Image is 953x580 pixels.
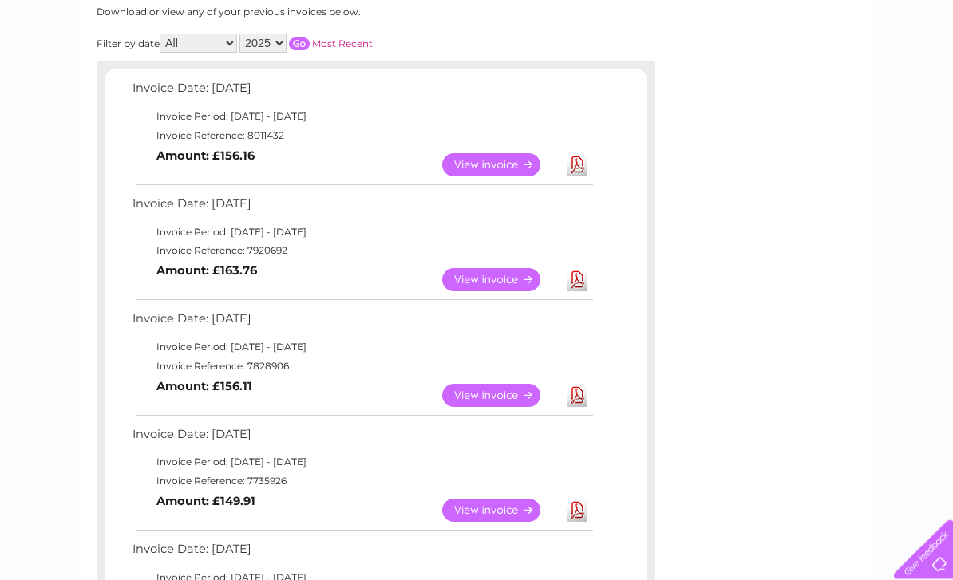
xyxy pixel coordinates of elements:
[129,78,595,108] td: Invoice Date: [DATE]
[156,380,252,394] b: Amount: £156.11
[814,68,837,80] a: Blog
[712,68,747,80] a: Energy
[129,108,595,127] td: Invoice Period: [DATE] - [DATE]
[567,499,587,523] a: Download
[900,68,938,80] a: Log out
[442,385,560,408] a: View
[129,357,595,377] td: Invoice Reference: 7828906
[442,499,560,523] a: View
[567,154,587,177] a: Download
[156,149,255,164] b: Amount: £156.16
[567,385,587,408] a: Download
[129,242,595,261] td: Invoice Reference: 7920692
[97,34,516,53] div: Filter by date
[34,41,115,90] img: logo.png
[129,453,595,472] td: Invoice Period: [DATE] - [DATE]
[129,338,595,357] td: Invoice Period: [DATE] - [DATE]
[129,424,595,454] td: Invoice Date: [DATE]
[156,264,257,278] b: Amount: £163.76
[129,127,595,146] td: Invoice Reference: 8011432
[442,154,560,177] a: View
[847,68,886,80] a: Contact
[567,269,587,292] a: Download
[129,472,595,491] td: Invoice Reference: 7735926
[129,194,595,223] td: Invoice Date: [DATE]
[312,38,373,50] a: Most Recent
[442,269,560,292] a: View
[97,7,516,18] div: Download or view any of your previous invoices below.
[129,223,595,243] td: Invoice Period: [DATE] - [DATE]
[672,68,702,80] a: Water
[757,68,805,80] a: Telecoms
[101,9,855,77] div: Clear Business is a trading name of Verastar Limited (registered in [GEOGRAPHIC_DATA] No. 3667643...
[652,8,762,28] a: 0333 014 3131
[156,495,255,509] b: Amount: £149.91
[129,539,595,569] td: Invoice Date: [DATE]
[129,309,595,338] td: Invoice Date: [DATE]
